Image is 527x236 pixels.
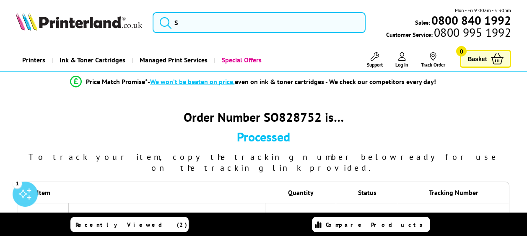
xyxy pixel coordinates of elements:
[16,13,142,32] a: Printerland Logo
[16,13,142,31] img: Printerland Logo
[148,77,436,86] div: - even on ink & toner cartridges - We check our competitors every day!
[467,53,487,64] span: Basket
[455,6,511,14] span: Mon - Fri 9:00am - 5:30pm
[132,49,214,71] a: Managed Print Services
[395,52,408,68] a: Log In
[75,221,187,228] span: Recently Viewed (2)
[60,49,125,71] span: Ink & Toner Cartridges
[430,16,511,24] a: 0800 840 1992
[16,49,52,71] a: Printers
[460,50,511,68] a: Basket 0
[4,74,502,89] li: modal_Promise
[367,62,383,68] span: Support
[398,182,509,203] th: Tracking Number
[153,12,366,33] input: S
[18,182,69,203] th: Item
[86,77,148,86] span: Price Match Promise*
[18,128,509,145] div: Processed
[336,182,398,203] th: Status
[415,18,430,26] span: Sales:
[386,28,511,38] span: Customer Service:
[367,52,383,68] a: Support
[433,28,511,36] span: 0800 995 1992
[13,179,22,188] div: 1
[326,221,427,228] span: Compare Products
[29,151,498,173] span: To track your item, copy the tracking number below ready for use on the tracking link provided.
[214,49,268,71] a: Special Offers
[52,49,132,71] a: Ink & Toner Cartridges
[312,217,430,232] a: Compare Products
[18,109,509,125] div: Order Number SO828752 is…
[456,46,467,56] span: 0
[421,52,445,68] a: Track Order
[150,77,235,86] span: We won’t be beaten on price,
[265,182,336,203] th: Quantity
[70,217,189,232] a: Recently Viewed (2)
[431,13,511,28] b: 0800 840 1992
[395,62,408,68] span: Log In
